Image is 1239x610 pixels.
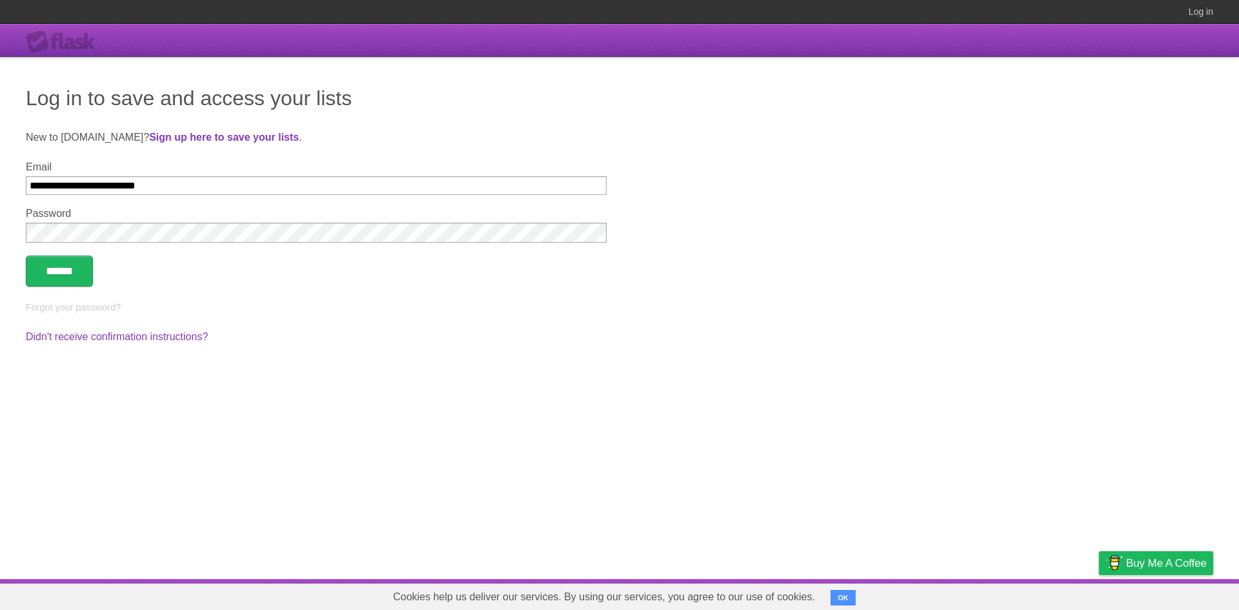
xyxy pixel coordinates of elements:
p: New to [DOMAIN_NAME]? . [26,130,1213,145]
a: Didn't receive confirmation instructions? [26,331,208,342]
a: Forgot your password? [26,302,121,312]
a: Developers [970,582,1022,607]
a: Terms [1038,582,1067,607]
a: Privacy [1082,582,1116,607]
a: About [927,582,954,607]
span: Buy me a coffee [1126,552,1207,574]
a: Suggest a feature [1132,582,1213,607]
div: Flask [26,30,103,54]
label: Password [26,208,607,219]
label: Email [26,161,607,173]
h1: Log in to save and access your lists [26,83,1213,114]
button: OK [831,590,856,605]
a: Sign up here to save your lists [149,132,299,143]
img: Buy me a coffee [1105,552,1123,574]
span: Cookies help us deliver our services. By using our services, you agree to our use of cookies. [380,584,828,610]
a: Buy me a coffee [1099,551,1213,575]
